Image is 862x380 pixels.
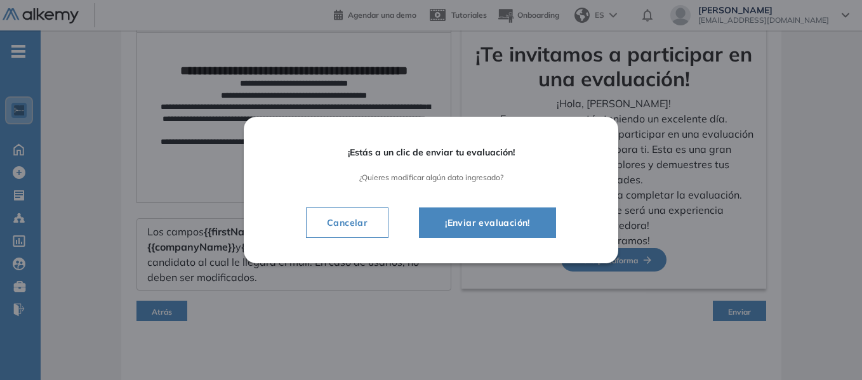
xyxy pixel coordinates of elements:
[279,173,583,182] span: ¿Quieres modificar algún dato ingresado?
[435,215,540,230] span: ¡Enviar evaluación!
[419,207,556,238] button: ¡Enviar evaluación!
[279,147,583,158] span: ¡Estás a un clic de enviar tu evaluación!
[317,215,378,230] span: Cancelar
[306,207,388,238] button: Cancelar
